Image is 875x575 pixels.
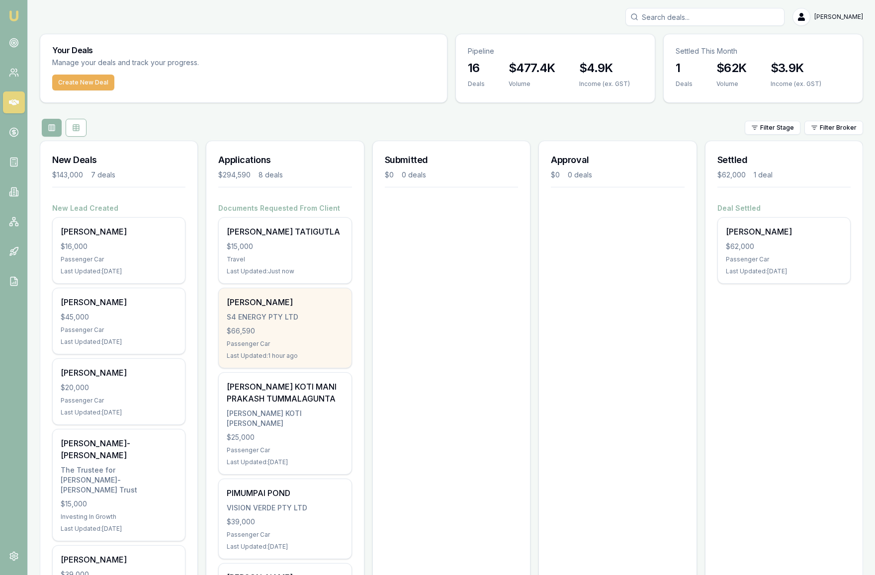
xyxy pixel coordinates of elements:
div: [PERSON_NAME] TATIGUTLA [227,226,343,238]
div: Last Updated: [DATE] [61,267,177,275]
div: [PERSON_NAME] [726,226,842,238]
div: $0 [551,170,560,180]
div: Travel [227,255,343,263]
span: Filter Broker [820,124,857,132]
p: Pipeline [468,46,643,56]
div: $0 [385,170,394,180]
h3: New Deals [52,153,185,167]
div: Deals [676,80,693,88]
div: $66,590 [227,326,343,336]
h3: 1 [676,60,693,76]
div: $294,590 [218,170,251,180]
div: Last Updated: Just now [227,267,343,275]
h3: 16 [468,60,485,76]
h3: Submitted [385,153,518,167]
div: [PERSON_NAME] [61,226,177,238]
p: Settled This Month [676,46,851,56]
div: Passenger Car [61,326,177,334]
h4: Documents Requested From Client [218,203,351,213]
button: Filter Broker [804,121,863,135]
h3: Applications [218,153,351,167]
div: Deals [468,80,485,88]
div: $25,000 [227,432,343,442]
div: 0 deals [402,170,426,180]
div: PIMUMPAI POND [227,487,343,499]
div: Volume [509,80,555,88]
div: VISION VERDE PTY LTD [227,503,343,513]
div: Passenger Car [726,255,842,263]
div: Last Updated: [DATE] [61,338,177,346]
div: [PERSON_NAME] [61,296,177,308]
p: Manage your deals and track your progress. [52,57,307,69]
div: 0 deals [568,170,592,180]
div: [PERSON_NAME] [61,554,177,566]
div: $143,000 [52,170,83,180]
h4: Deal Settled [717,203,851,213]
img: emu-icon-u.png [8,10,20,22]
div: Investing In Growth [61,513,177,521]
div: [PERSON_NAME] [227,296,343,308]
div: $16,000 [61,242,177,251]
button: Create New Deal [52,75,114,90]
span: Filter Stage [760,124,794,132]
div: 8 deals [259,170,283,180]
div: $62,000 [726,242,842,251]
h3: Approval [551,153,684,167]
input: Search deals [625,8,785,26]
div: 1 deal [754,170,773,180]
div: Volume [716,80,747,88]
div: 7 deals [91,170,115,180]
div: Income (ex. GST) [771,80,821,88]
h3: $3.9K [771,60,821,76]
span: [PERSON_NAME] [814,13,863,21]
h3: $62K [716,60,747,76]
h3: Your Deals [52,46,435,54]
div: Last Updated: [DATE] [227,543,343,551]
div: Passenger Car [227,446,343,454]
div: [PERSON_NAME]-[PERSON_NAME] [61,437,177,461]
h3: $477.4K [509,60,555,76]
h3: Settled [717,153,851,167]
div: [PERSON_NAME] KOTI MANI PRAKASH TUMMALAGUNTA [227,381,343,405]
div: Passenger Car [61,397,177,405]
button: Filter Stage [745,121,800,135]
div: $39,000 [227,517,343,527]
div: [PERSON_NAME] [61,367,177,379]
div: Last Updated: [DATE] [61,525,177,533]
div: Income (ex. GST) [579,80,630,88]
h4: New Lead Created [52,203,185,213]
div: Last Updated: [DATE] [726,267,842,275]
div: The Trustee for [PERSON_NAME]-[PERSON_NAME] Trust [61,465,177,495]
div: Last Updated: [DATE] [227,458,343,466]
div: $62,000 [717,170,746,180]
div: $45,000 [61,312,177,322]
div: S4 ENERGY PTY LTD [227,312,343,322]
div: $15,000 [61,499,177,509]
div: [PERSON_NAME] KOTI [PERSON_NAME] [227,409,343,428]
div: Passenger Car [227,340,343,348]
div: Last Updated: [DATE] [61,409,177,416]
div: $15,000 [227,242,343,251]
h3: $4.9K [579,60,630,76]
div: Passenger Car [227,531,343,539]
div: $20,000 [61,383,177,393]
div: Last Updated: 1 hour ago [227,352,343,360]
div: Passenger Car [61,255,177,263]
